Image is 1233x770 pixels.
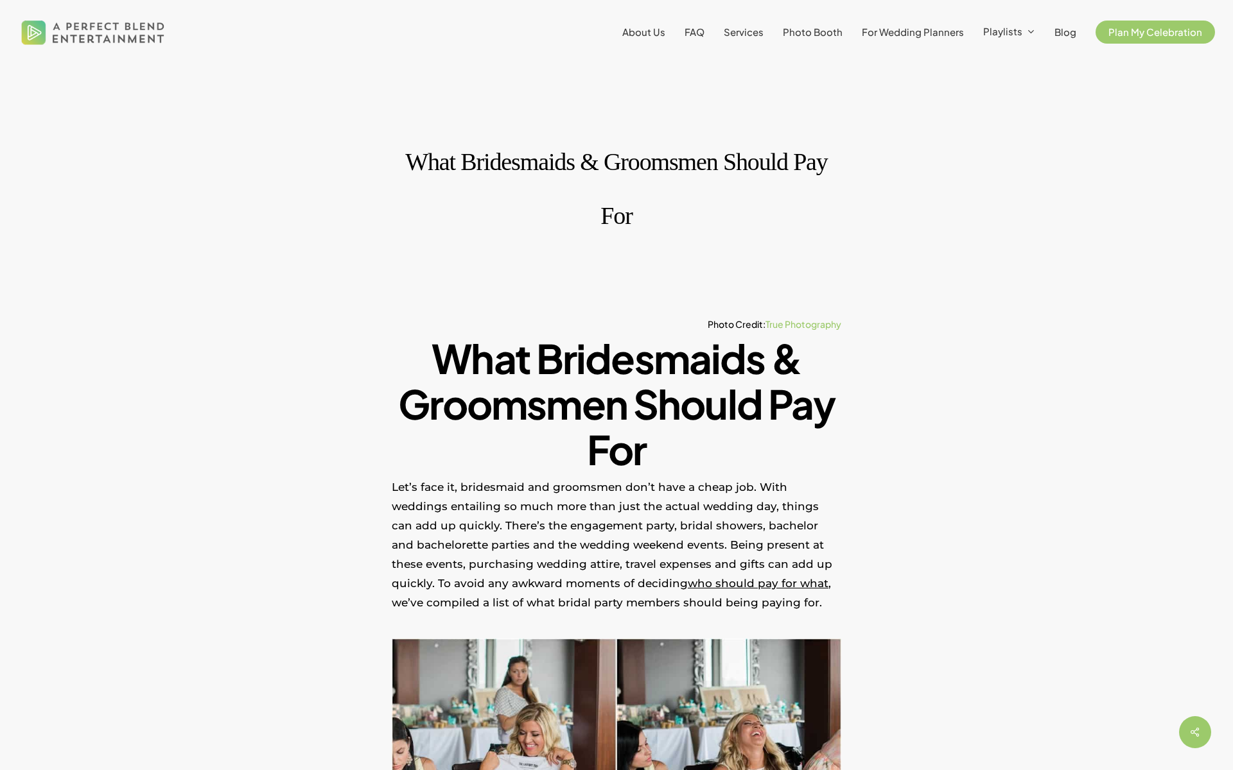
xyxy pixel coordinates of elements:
span: Plan My Celebration [1108,26,1202,38]
span: Blog [1054,26,1076,38]
h6: Photo Credit: [392,316,841,332]
img: A Perfect Blend Entertainment [18,9,168,55]
a: Plan My Celebration [1096,27,1215,37]
span: For Wedding Planners [862,26,964,38]
strong: What Bridesmaids & Groomsmen Should Pay For [398,333,835,474]
a: Blog [1054,27,1076,37]
a: Services [724,27,764,37]
a: FAQ [685,27,704,37]
a: True Photography [765,318,841,330]
span: Playlists [983,25,1022,37]
a: About Us [622,27,665,37]
h1: What Bridesmaids & Groomsmen Should Pay For [392,135,841,243]
span: About Us [622,26,665,38]
a: Playlists [983,26,1035,38]
span: FAQ [685,26,704,38]
a: who should pay for what [688,577,828,590]
span: Services [724,26,764,38]
span: Photo Booth [783,26,843,38]
a: Photo Booth [783,27,843,37]
a: For Wedding Planners [862,27,964,37]
p: Let’s face it, bridesmaid and groomsmen don’t have a cheap job. With weddings entailing so much m... [392,477,841,629]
